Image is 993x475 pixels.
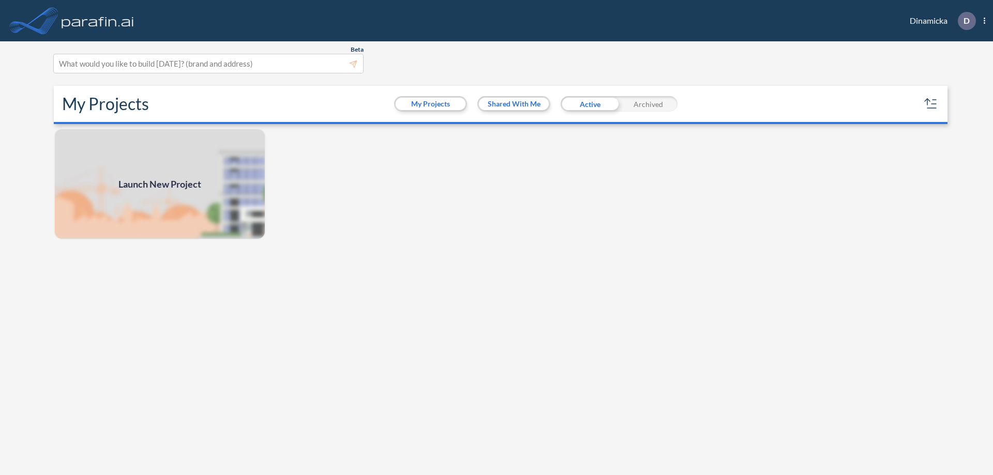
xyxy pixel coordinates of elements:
[59,10,136,31] img: logo
[619,96,678,112] div: Archived
[923,96,939,112] button: sort
[351,45,364,54] span: Beta
[479,98,549,110] button: Shared With Me
[62,94,149,114] h2: My Projects
[894,12,985,30] div: Dinamicka
[54,128,266,240] a: Launch New Project
[118,177,201,191] span: Launch New Project
[561,96,619,112] div: Active
[964,16,970,25] p: D
[396,98,465,110] button: My Projects
[54,128,266,240] img: add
